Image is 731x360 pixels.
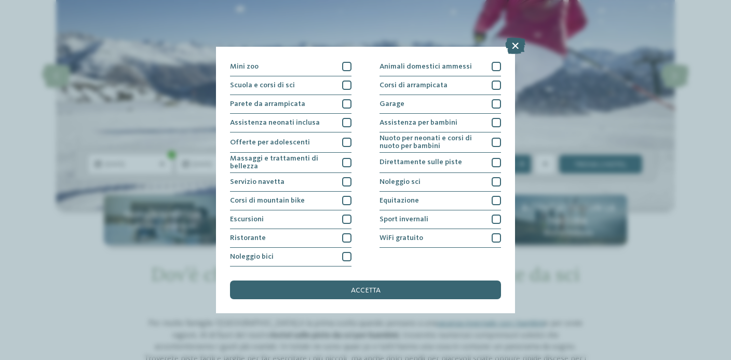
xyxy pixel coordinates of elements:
span: WiFi gratuito [380,234,423,242]
span: Noleggio sci [380,178,421,185]
span: accetta [351,287,381,294]
span: Animali domestici ammessi [380,63,472,70]
span: Massaggi e trattamenti di bellezza [230,155,335,170]
span: Noleggio bici [230,253,274,260]
span: Corsi di arrampicata [380,82,448,89]
span: Escursioni [230,216,264,223]
span: Direttamente sulle piste [380,158,462,166]
span: Servizio navetta [230,178,285,185]
span: Mini zoo [230,63,259,70]
span: Parete da arrampicata [230,100,305,108]
span: Assistenza neonati inclusa [230,119,320,126]
span: Corsi di mountain bike [230,197,305,204]
span: Scuola e corsi di sci [230,82,295,89]
span: Nuoto per neonati e corsi di nuoto per bambini [380,135,485,150]
span: Assistenza per bambini [380,119,457,126]
span: Sport invernali [380,216,428,223]
span: Offerte per adolescenti [230,139,310,146]
span: Garage [380,100,404,108]
span: Equitazione [380,197,419,204]
span: Ristorante [230,234,266,242]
